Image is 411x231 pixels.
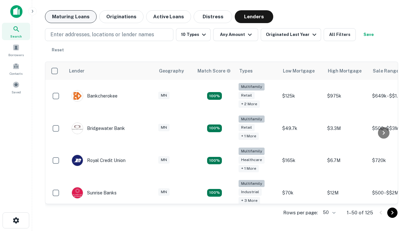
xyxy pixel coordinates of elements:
[373,67,399,75] div: Sale Range
[207,189,222,197] div: Matching Properties: 27, hasApolloMatch: undefined
[2,41,30,59] a: Borrowers
[279,80,324,112] td: $125k
[239,124,255,131] div: Retail
[194,10,232,23] button: Distress
[239,116,265,123] div: Multifamily
[324,112,369,145] td: $3.3M
[239,148,265,155] div: Multifamily
[213,28,258,41] button: Any Amount
[279,144,324,177] td: $165k
[158,188,170,196] div: MN
[45,10,97,23] button: Maturing Loans
[197,67,231,74] div: Capitalize uses an advanced AI algorithm to match your search with the best lender. The match sco...
[48,44,68,56] button: Reset
[159,67,184,75] div: Geography
[279,62,324,80] th: Low Mortgage
[261,28,321,41] button: Originated Last Year
[72,90,83,101] img: picture
[69,67,84,75] div: Lender
[207,124,222,132] div: Matching Properties: 23, hasApolloMatch: undefined
[10,34,22,39] span: Search
[146,10,191,23] button: Active Loans
[12,90,21,95] span: Saved
[283,67,315,75] div: Low Mortgage
[10,5,22,18] img: capitalize-icon.png
[279,112,324,145] td: $49.7k
[2,60,30,77] a: Contacts
[2,23,30,40] a: Search
[239,100,260,108] div: + 2 more
[239,197,260,204] div: + 3 more
[45,28,173,41] button: Enter addresses, locations or lender names
[324,62,369,80] th: High Mortgage
[72,155,83,166] img: picture
[72,187,117,199] div: Sunrise Banks
[72,90,118,102] div: Bankcherokee
[324,177,369,209] td: $12M
[328,67,362,75] div: High Mortgage
[72,123,125,134] div: Bridgewater Bank
[239,156,265,164] div: Healthcare
[10,71,22,76] span: Contacts
[207,157,222,165] div: Matching Properties: 18, hasApolloMatch: undefined
[347,209,373,217] p: 1–50 of 125
[65,62,155,80] th: Lender
[358,28,379,41] button: Save your search to get updates of matches that match your search criteria.
[158,156,170,164] div: MN
[235,62,279,80] th: Types
[239,92,255,99] div: Retail
[194,62,235,80] th: Capitalize uses an advanced AI algorithm to match your search with the best lender. The match sco...
[283,209,318,217] p: Rows per page:
[239,180,265,187] div: Multifamily
[176,28,211,41] button: 10 Types
[158,92,170,99] div: MN
[324,80,369,112] td: $975k
[239,133,259,140] div: + 1 more
[239,188,262,196] div: Industrial
[8,52,24,57] span: Borrowers
[72,123,83,134] img: picture
[320,208,337,217] div: 50
[2,79,30,96] a: Saved
[99,10,144,23] button: Originations
[72,155,126,166] div: Royal Credit Union
[50,31,154,38] p: Enter addresses, locations or lender names
[155,62,194,80] th: Geography
[197,67,230,74] h6: Match Score
[72,187,83,198] img: picture
[207,92,222,100] div: Matching Properties: 27, hasApolloMatch: undefined
[379,180,411,210] iframe: Chat Widget
[239,67,253,75] div: Types
[324,144,369,177] td: $6.7M
[158,124,170,131] div: MN
[235,10,273,23] button: Lenders
[239,83,265,90] div: Multifamily
[239,165,259,172] div: + 1 more
[324,28,356,41] button: All Filters
[387,208,398,218] button: Go to next page
[266,31,318,38] div: Originated Last Year
[279,177,324,209] td: $70k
